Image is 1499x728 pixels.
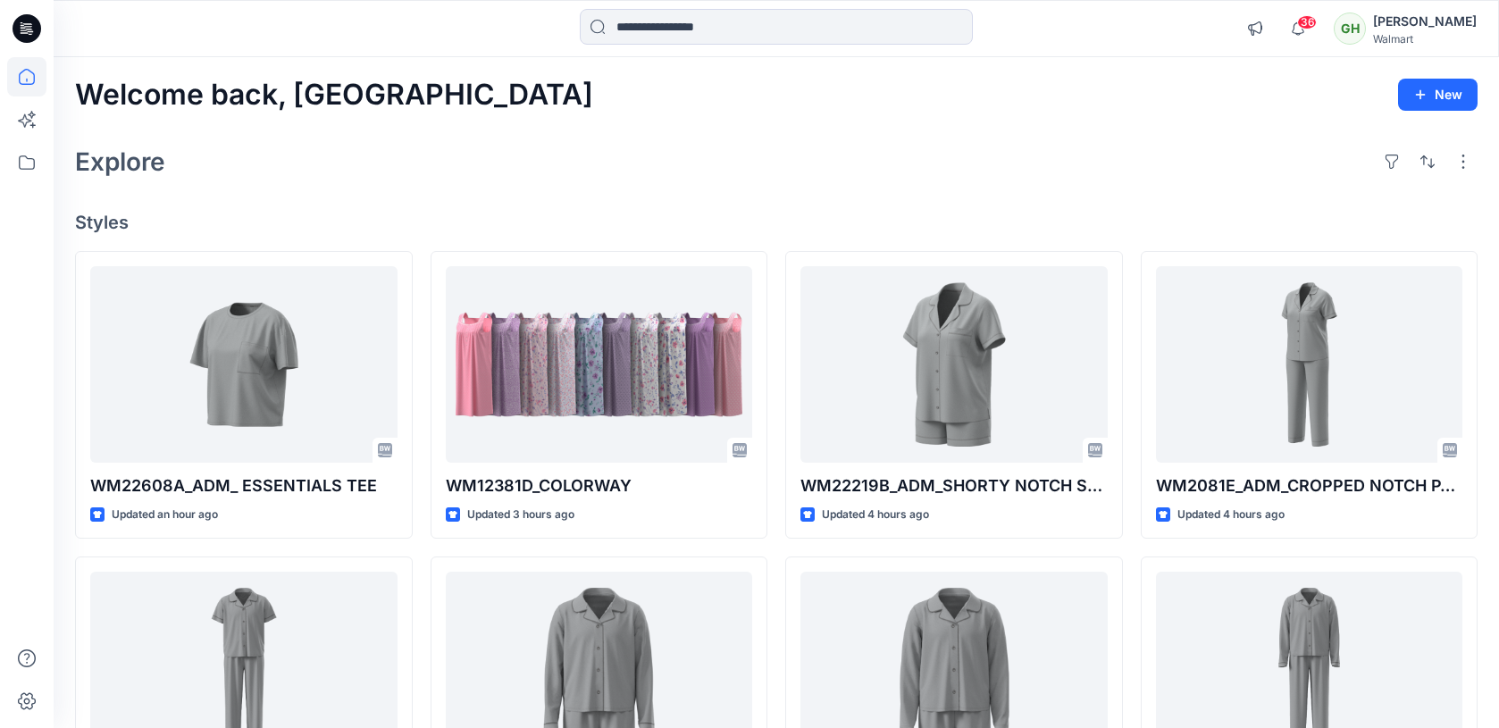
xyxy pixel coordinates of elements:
[446,473,753,498] p: WM12381D_COLORWAY
[90,473,398,498] p: WM22608A_ADM_ ESSENTIALS TEE
[1156,266,1463,463] a: WM2081E_ADM_CROPPED NOTCH PJ SET WITH STRAIGHT HEM TOP
[1297,15,1317,29] span: 36
[112,506,218,524] p: Updated an hour ago
[75,212,1478,233] h4: Styles
[467,506,574,524] p: Updated 3 hours ago
[446,266,753,463] a: WM12381D_COLORWAY
[1334,13,1366,45] div: GH
[1398,79,1478,111] button: New
[800,473,1108,498] p: WM22219B_ADM_SHORTY NOTCH SET
[822,506,929,524] p: Updated 4 hours ago
[75,79,593,112] h2: Welcome back, [GEOGRAPHIC_DATA]
[90,266,398,463] a: WM22608A_ADM_ ESSENTIALS TEE
[75,147,165,176] h2: Explore
[1373,32,1477,46] div: Walmart
[1156,473,1463,498] p: WM2081E_ADM_CROPPED NOTCH PJ SET WITH STRAIGHT HEM TOP
[1373,11,1477,32] div: [PERSON_NAME]
[800,266,1108,463] a: WM22219B_ADM_SHORTY NOTCH SET
[1177,506,1285,524] p: Updated 4 hours ago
